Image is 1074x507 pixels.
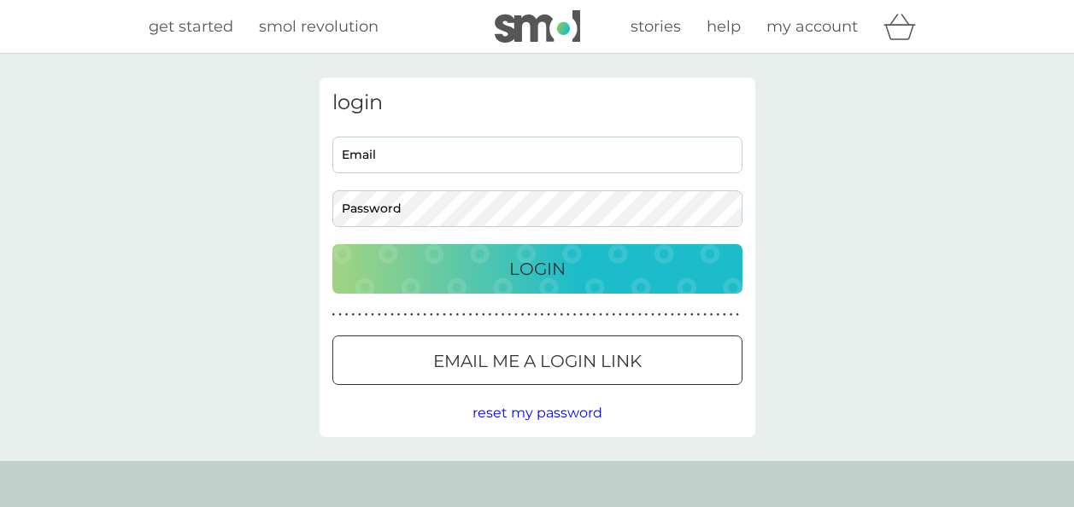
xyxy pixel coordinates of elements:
[566,311,570,319] p: ●
[606,311,609,319] p: ●
[384,311,388,319] p: ●
[462,311,466,319] p: ●
[495,311,498,319] p: ●
[690,311,694,319] p: ●
[638,311,642,319] p: ●
[579,311,583,319] p: ●
[521,311,525,319] p: ●
[723,311,726,319] p: ●
[586,311,590,319] p: ●
[534,311,537,319] p: ●
[509,255,566,283] p: Login
[573,311,577,319] p: ●
[651,311,654,319] p: ●
[259,15,379,39] a: smol revolution
[554,311,557,319] p: ●
[619,311,622,319] p: ●
[625,311,629,319] p: ●
[658,311,661,319] p: ●
[593,311,596,319] p: ●
[489,311,492,319] p: ●
[710,311,713,319] p: ●
[664,311,667,319] p: ●
[472,402,602,424] button: reset my password
[671,311,674,319] p: ●
[707,15,741,39] a: help
[332,311,336,319] p: ●
[527,311,531,319] p: ●
[338,311,342,319] p: ●
[482,311,485,319] p: ●
[730,311,733,319] p: ●
[351,311,355,319] p: ●
[472,405,602,421] span: reset my password
[410,311,414,319] p: ●
[397,311,401,319] p: ●
[430,311,433,319] p: ●
[502,311,505,319] p: ●
[423,311,426,319] p: ●
[365,311,368,319] p: ●
[417,311,420,319] p: ●
[599,311,602,319] p: ●
[631,17,681,36] span: stories
[371,311,374,319] p: ●
[149,17,233,36] span: get started
[403,311,407,319] p: ●
[766,17,858,36] span: my account
[631,15,681,39] a: stories
[475,311,478,319] p: ●
[684,311,687,319] p: ●
[716,311,719,319] p: ●
[495,10,580,43] img: smol
[332,90,742,115] h3: login
[358,311,361,319] p: ●
[437,311,440,319] p: ●
[697,311,701,319] p: ●
[455,311,459,319] p: ●
[678,311,681,319] p: ●
[547,311,550,319] p: ●
[259,17,379,36] span: smol revolution
[390,311,394,319] p: ●
[631,311,635,319] p: ●
[883,9,926,44] div: basket
[449,311,453,319] p: ●
[469,311,472,319] p: ●
[703,311,707,319] p: ●
[332,335,742,385] button: Email me a login link
[332,244,742,294] button: Login
[378,311,381,319] p: ●
[645,311,649,319] p: ●
[443,311,446,319] p: ●
[560,311,563,319] p: ●
[514,311,518,319] p: ●
[612,311,615,319] p: ●
[707,17,741,36] span: help
[736,311,739,319] p: ●
[508,311,511,319] p: ●
[433,347,642,375] p: Email me a login link
[149,15,233,39] a: get started
[541,311,544,319] p: ●
[766,15,858,39] a: my account
[345,311,349,319] p: ●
